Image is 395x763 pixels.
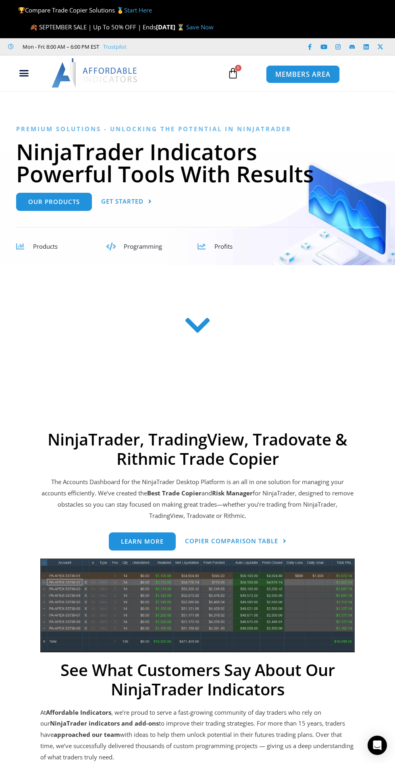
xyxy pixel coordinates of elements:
img: wideview8 28 2 | Affordable Indicators – NinjaTrader [40,559,355,652]
span: Our Products [28,199,80,205]
a: Our Products [16,193,92,211]
span: Compare Trade Copier Solutions 🥇 [18,6,152,14]
a: Save Now [186,23,214,31]
a: MEMBERS AREA [266,65,340,83]
img: 🏆 [19,7,25,13]
div: Open Intercom Messenger [368,736,387,755]
h2: NinjaTrader, TradingView, Tradovate & Rithmic Trade Copier [40,430,355,468]
h1: NinjaTrader Indicators Powerful Tools With Results [16,140,379,185]
span: Programming [124,242,162,250]
strong: Risk Manager [212,489,253,497]
b: Best Trade Copier [147,489,202,497]
a: Start Here [124,6,152,14]
span: Learn more [121,538,164,544]
span: MEMBERS AREA [275,71,331,78]
p: The Accounts Dashboard for the NinjaTrader Desktop Platform is an all in one solution for managin... [40,476,355,521]
span: Products [33,242,58,250]
span: 🍂 SEPTEMBER SALE | Up To 50% OFF | Ends [30,23,156,31]
a: Copier Comparison Table [185,532,287,551]
p: At , we’re proud to serve a fast-growing community of day traders who rely on our to improve thei... [40,707,355,763]
h2: See What Customers Say About Our NinjaTrader Indicators [40,660,355,699]
strong: [DATE] ⌛ [156,23,186,31]
img: LogoAI | Affordable Indicators – NinjaTrader [52,58,138,87]
span: Get Started [101,198,143,204]
a: Get Started [101,193,152,211]
span: 0 [235,65,241,71]
strong: NinjaTrader indicators and add-ons [50,719,159,727]
span: Profits [214,242,233,250]
a: 0 [215,62,251,85]
h6: Premium Solutions - Unlocking the Potential in NinjaTrader [16,125,379,133]
a: Trustpilot [103,42,127,52]
div: Menu Toggle [4,66,44,81]
span: Mon - Fri: 8:00 AM – 6:00 PM EST [21,42,99,52]
span: Copier Comparison Table [185,538,278,544]
strong: Affordable Indicators [46,708,111,716]
strong: approached our team [54,730,120,738]
a: Learn more [109,532,176,551]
